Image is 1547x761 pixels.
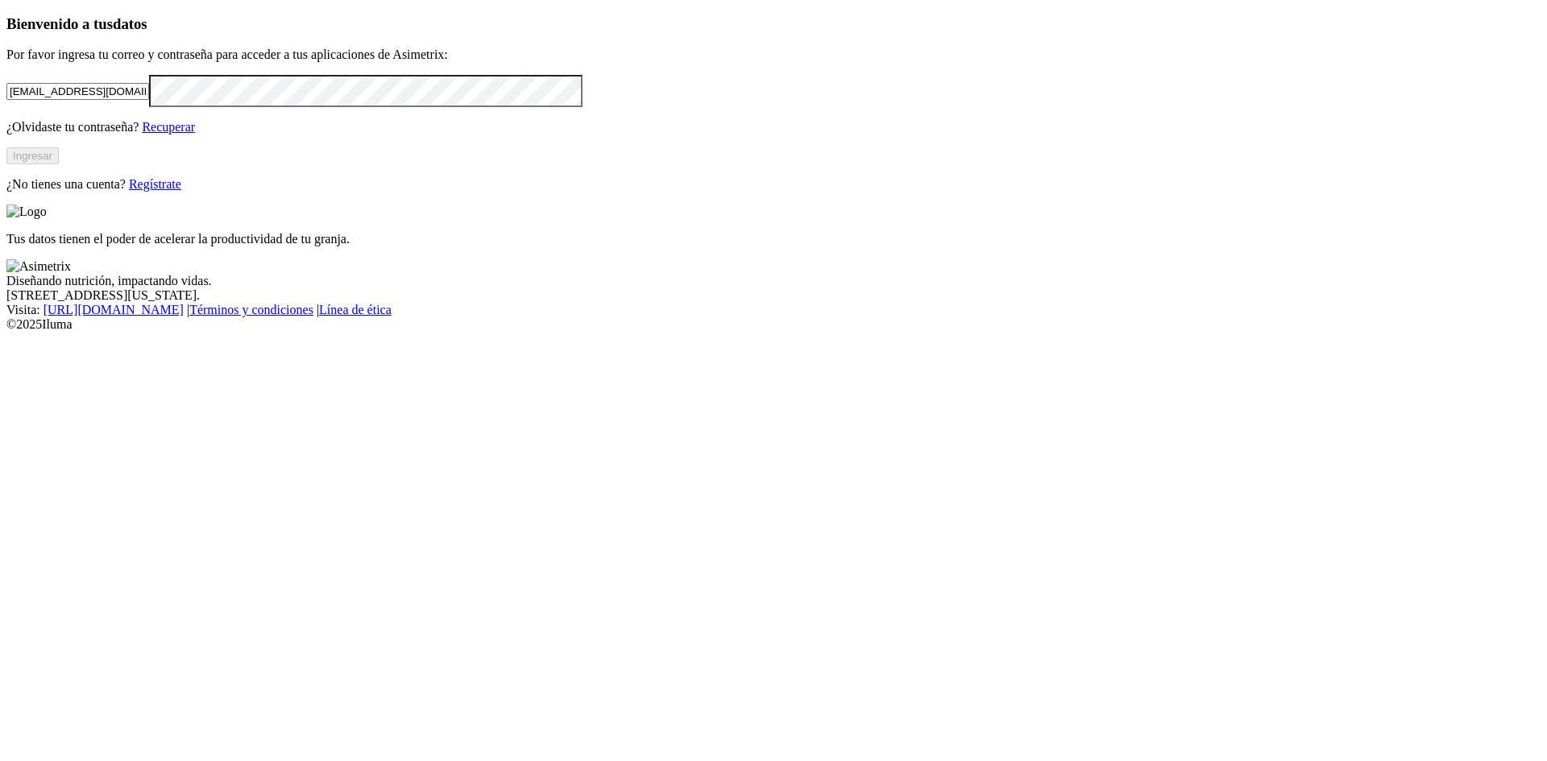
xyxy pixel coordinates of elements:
[113,15,147,32] span: datos
[6,120,1541,134] p: ¿Olvidaste tu contraseña?
[6,83,149,100] input: Tu correo
[44,303,184,316] a: [URL][DOMAIN_NAME]
[6,303,1541,317] div: Visita : | |
[6,205,47,219] img: Logo
[6,274,1541,288] div: Diseñando nutrición, impactando vidas.
[6,288,1541,303] div: [STREET_ADDRESS][US_STATE].
[6,15,1541,33] h3: Bienvenido a tus
[6,48,1541,62] p: Por favor ingresa tu correo y contraseña para acceder a tus aplicaciones de Asimetrix:
[142,120,195,134] a: Recuperar
[6,317,1541,332] div: © 2025 Iluma
[6,232,1541,246] p: Tus datos tienen el poder de acelerar la productividad de tu granja.
[6,259,71,274] img: Asimetrix
[129,177,181,191] a: Regístrate
[6,147,59,164] button: Ingresar
[6,177,1541,192] p: ¿No tienes una cuenta?
[319,303,392,316] a: Línea de ética
[189,303,313,316] a: Términos y condiciones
